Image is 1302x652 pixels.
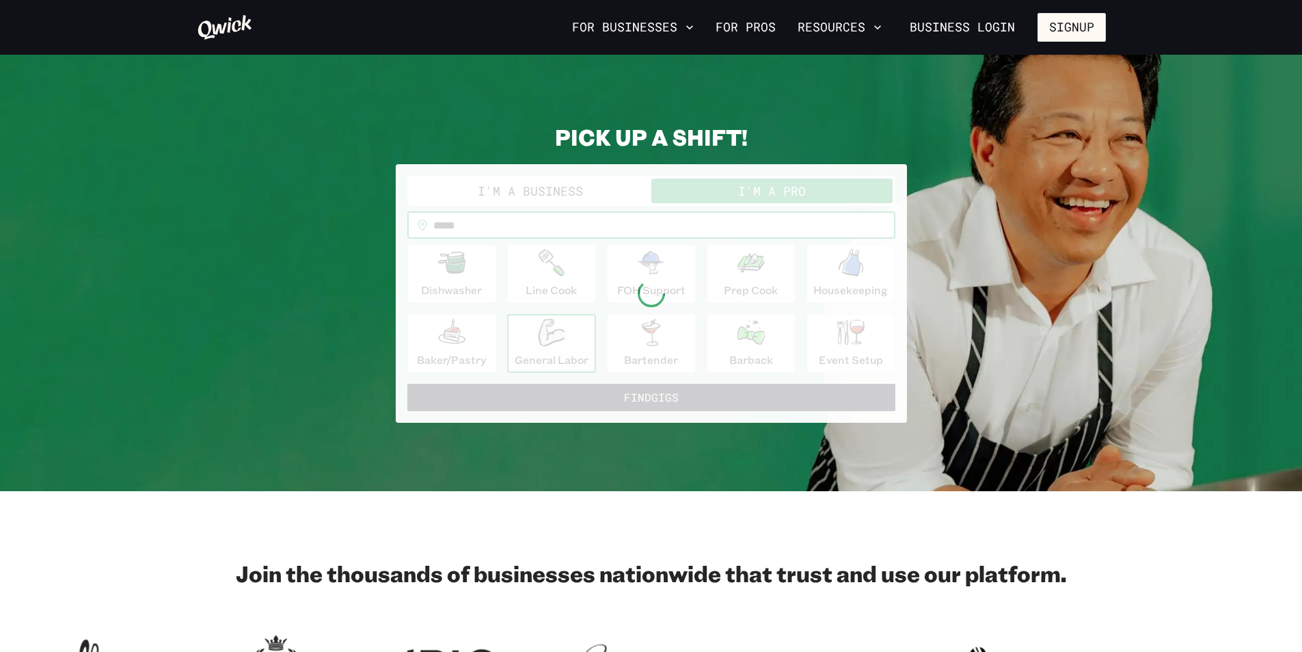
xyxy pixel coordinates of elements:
h2: PICK UP A SHIFT! [396,123,907,151]
h2: Join the thousands of businesses nationwide that trust and use our platform. [197,560,1106,587]
button: For Businesses [567,16,699,39]
button: Resources [792,16,887,39]
a: Business Login [898,13,1027,42]
a: For Pros [710,16,781,39]
button: Signup [1037,13,1106,42]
